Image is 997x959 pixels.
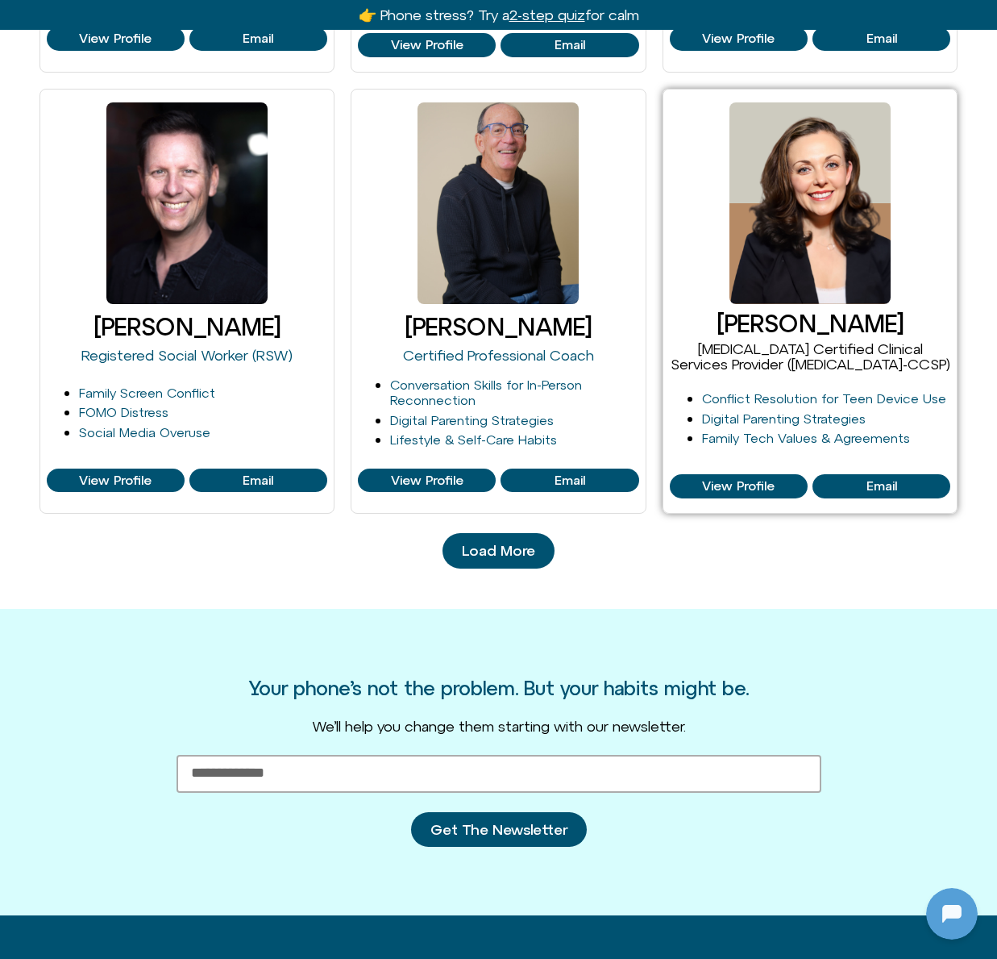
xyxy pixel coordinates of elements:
[47,314,328,340] h3: [PERSON_NAME]
[509,6,585,23] u: 2-step quiz
[812,27,950,51] a: View Profile of Jessie Kussin
[79,473,152,488] span: View Profile
[411,812,587,848] button: Get The Newsletter
[501,33,638,57] a: View Profile of Iris Glaser
[866,479,897,494] span: Email
[177,755,821,867] form: New Form
[81,347,293,364] a: Registered Social Worker (RSW)
[403,347,594,364] a: Certified Professional Coach
[671,340,950,373] a: [MEDICAL_DATA] Certified Clinical Services Provider ([MEDICAL_DATA]-CCSP)
[702,391,946,406] a: Conflict Resolution for Teen Device Use
[670,27,808,51] a: View Profile of Jessie Kussin
[312,718,686,735] span: We’ll help you change them starting with our newsletter.
[430,822,567,838] span: Get The Newsletter
[391,473,463,488] span: View Profile
[812,474,950,498] a: View Profile of Melina Viola
[462,543,535,559] span: Load More
[79,425,210,440] a: Social Media Overuse
[358,469,496,493] a: View Profile of Mark Diamond
[702,411,866,426] a: Digital Parenting Strategies
[391,38,463,52] span: View Profile
[555,38,585,52] span: Email
[702,431,910,445] a: Family Tech Values & Agreements
[189,27,327,51] a: View Profile of Harshi Sritharan
[47,27,185,51] a: View Profile of Harshi Sritharan
[249,678,749,698] h3: Your phone’s not the problem. But your habits might be.
[358,33,496,57] a: View Profile of Iris Glaser
[501,469,638,493] a: View Profile of Mark Diamond
[79,31,152,46] span: View Profile
[358,314,639,340] h3: [PERSON_NAME]
[47,469,185,493] a: View Profile of Larry Borins
[926,888,978,940] iframe: Botpress
[79,405,168,419] a: FOMO Distress
[390,377,582,407] a: Conversation Skills for In-Person Reconnection
[555,473,585,488] span: Email
[670,474,808,498] a: View Profile of Melina Viola
[866,31,897,46] span: Email
[189,469,327,493] a: View Profile of Larry Borins
[702,479,775,494] span: View Profile
[390,413,554,427] a: Digital Parenting Strategies
[79,386,215,400] a: Family Screen Conflict
[243,31,273,46] span: Email
[390,432,557,447] a: Lifestyle & Self-Care Habits
[243,473,273,488] span: Email
[359,6,639,23] a: 👉 Phone stress? Try a2-step quizfor calm
[670,311,951,337] h3: [PERSON_NAME]
[702,31,775,46] span: View Profile
[442,533,555,569] a: Load More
